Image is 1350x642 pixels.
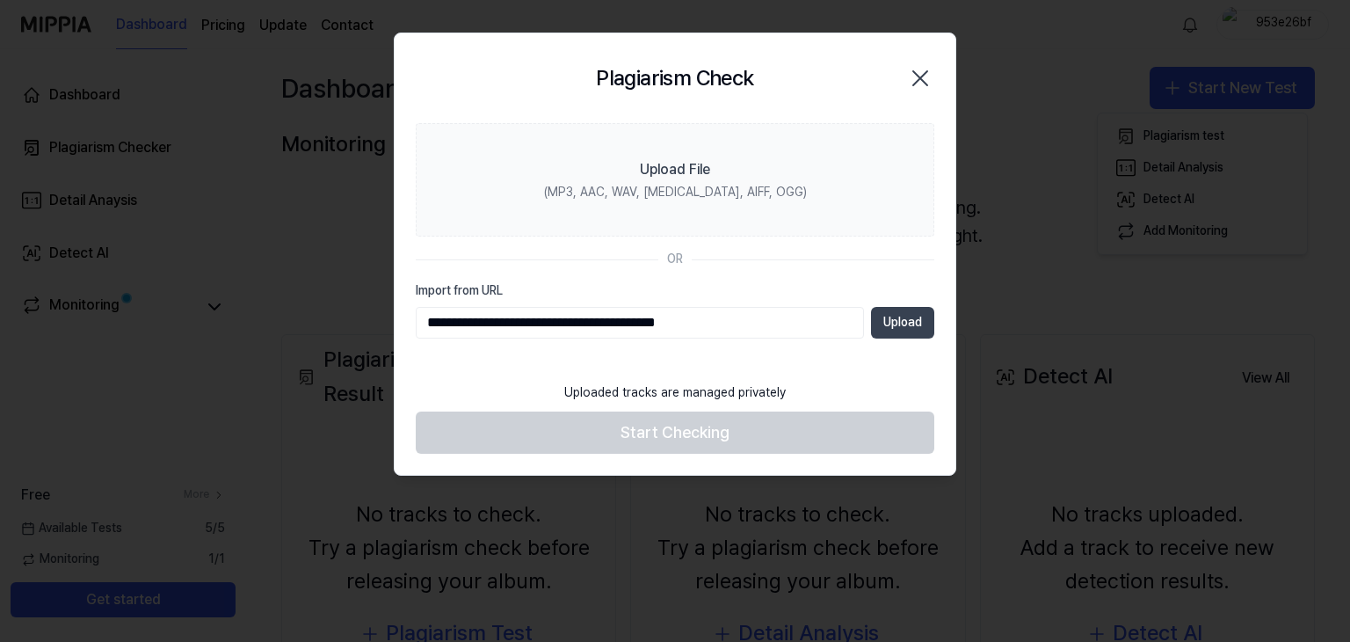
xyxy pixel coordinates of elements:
[544,184,807,201] div: (MP3, AAC, WAV, [MEDICAL_DATA], AIFF, OGG)
[640,159,710,180] div: Upload File
[416,282,934,300] label: Import from URL
[871,307,934,339] button: Upload
[667,251,683,268] div: OR
[596,62,753,95] h2: Plagiarism Check
[554,374,796,412] div: Uploaded tracks are managed privately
